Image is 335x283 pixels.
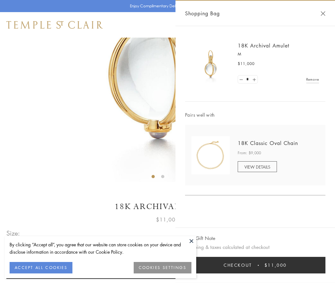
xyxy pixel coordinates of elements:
[238,61,255,67] span: $11,000
[306,76,319,83] a: Remove
[10,241,191,256] div: By clicking “Accept all”, you agree that our website can store cookies on your device and disclos...
[185,257,325,273] button: Checkout $11,000
[185,234,215,242] button: Add Gift Note
[6,21,103,29] img: Temple St. Clair
[238,161,277,172] a: VIEW DETAILS
[238,42,289,49] a: 18K Archival Amulet
[191,136,230,174] img: N88865-OV18
[321,11,325,16] button: Close Shopping Bag
[10,262,72,273] button: ACCEPT ALL COOKIES
[264,262,287,269] span: $11,000
[6,201,329,212] h1: 18K Archival Amulet
[224,262,252,269] span: Checkout
[130,3,202,9] p: Enjoy Complimentary Delivery & Returns
[6,228,20,238] span: Size:
[238,76,244,83] a: Set quantity to 0
[185,243,325,251] p: Shipping & taxes calculated at checkout
[185,9,220,18] span: Shopping Bag
[238,150,261,156] span: From: $9,000
[238,51,319,57] p: M
[185,111,325,119] span: Pairs well with
[134,262,191,273] button: COOKIES SETTINGS
[244,164,270,170] span: VIEW DETAILS
[238,140,298,147] a: 18K Classic Oval Chain
[251,76,257,83] a: Set quantity to 2
[191,45,230,83] img: 18K Archival Amulet
[156,215,179,224] span: $11,000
